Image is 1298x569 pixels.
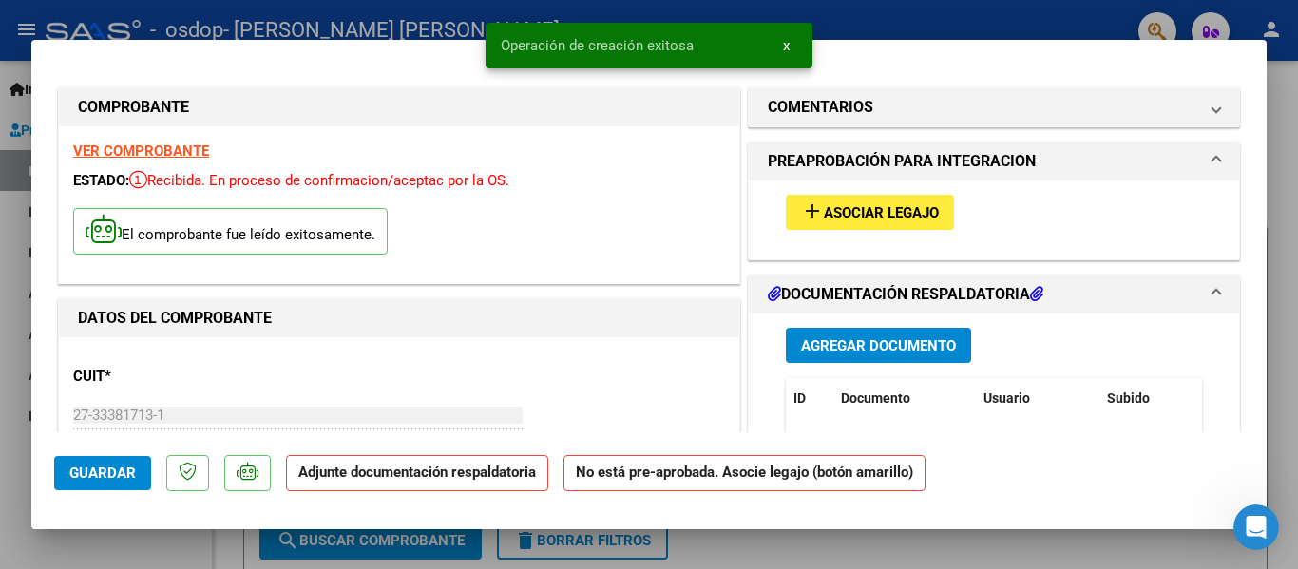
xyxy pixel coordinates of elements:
[298,464,536,481] strong: Adjunte documentación respaldatoria
[749,180,1239,259] div: PREAPROBACIÓN PARA INTEGRACION
[1194,378,1289,419] datatable-header-cell: Acción
[841,390,910,406] span: Documento
[786,378,833,419] datatable-header-cell: ID
[833,378,976,419] datatable-header-cell: Documento
[786,328,971,363] button: Agregar Documento
[73,208,388,255] p: El comprobante fue leído exitosamente.
[824,204,939,221] span: Asociar Legajo
[786,195,954,230] button: Asociar Legajo
[73,366,269,388] p: CUIT
[501,36,694,55] span: Operación de creación exitosa
[69,465,136,482] span: Guardar
[1233,504,1279,550] iframe: Intercom live chat
[801,337,956,354] span: Agregar Documento
[976,378,1099,419] datatable-header-cell: Usuario
[73,142,209,160] a: VER COMPROBANTE
[1107,390,1150,406] span: Subido
[129,172,509,189] span: Recibida. En proceso de confirmacion/aceptac por la OS.
[768,96,873,119] h1: COMENTARIOS
[78,98,189,116] strong: COMPROBANTE
[563,455,926,492] strong: No está pre-aprobada. Asocie legajo (botón amarillo)
[54,456,151,490] button: Guardar
[783,37,790,54] span: x
[768,283,1043,306] h1: DOCUMENTACIÓN RESPALDATORIA
[768,150,1036,173] h1: PREAPROBACIÓN PARA INTEGRACION
[1099,378,1194,419] datatable-header-cell: Subido
[749,88,1239,126] mat-expansion-panel-header: COMENTARIOS
[78,309,272,327] strong: DATOS DEL COMPROBANTE
[801,199,824,222] mat-icon: add
[749,142,1239,180] mat-expansion-panel-header: PREAPROBACIÓN PARA INTEGRACION
[73,172,129,189] span: ESTADO:
[793,390,806,406] span: ID
[768,28,805,63] button: x
[749,275,1239,313] mat-expansion-panel-header: DOCUMENTACIÓN RESPALDATORIA
[983,390,1030,406] span: Usuario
